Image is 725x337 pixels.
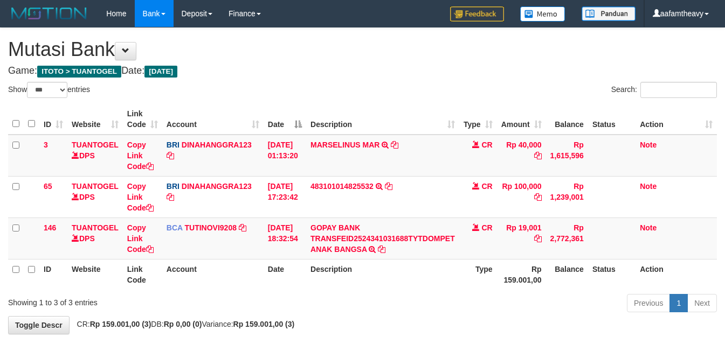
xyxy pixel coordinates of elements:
[127,182,154,212] a: Copy Link Code
[636,259,717,290] th: Action
[310,223,455,254] a: GOPAY BANK TRANSFEID2524341031688TYTDOMPET ANAK BANGSA
[497,217,546,259] td: Rp 19,001
[72,320,295,328] span: CR: DB: Variance:
[534,151,542,160] a: Copy Rp 40,000 to clipboard
[167,151,174,160] a: Copy DINAHANGGRA123 to clipboard
[144,66,177,78] span: [DATE]
[39,259,67,290] th: ID
[67,259,123,290] th: Website
[636,104,717,135] th: Action: activate to sort column ascending
[182,182,252,191] a: DINAHANGGRA123
[264,217,306,259] td: [DATE] 18:32:54
[167,223,183,232] span: BCA
[640,223,657,232] a: Note
[44,141,48,149] span: 3
[162,259,264,290] th: Account
[687,294,717,312] a: Next
[8,66,717,76] h4: Game: Date:
[167,193,174,201] a: Copy DINAHANGGRA123 to clipboard
[167,141,179,149] span: BRI
[481,141,492,149] span: CR
[310,182,374,191] a: 483101014825532
[185,223,237,232] a: TUTINOVI9208
[640,141,657,149] a: Note
[39,104,67,135] th: ID: activate to sort column ascending
[164,320,202,328] strong: Rp 0,00 (0)
[534,193,542,201] a: Copy Rp 100,000 to clipboard
[182,141,252,149] a: DINAHANGGRA123
[546,217,588,259] td: Rp 2,772,361
[669,294,688,312] a: 1
[546,259,588,290] th: Balance
[546,135,588,177] td: Rp 1,615,596
[8,293,294,308] div: Showing 1 to 3 of 3 entries
[264,135,306,177] td: [DATE] 01:13:20
[8,5,90,22] img: MOTION_logo.png
[385,182,392,191] a: Copy 483101014825532 to clipboard
[67,217,123,259] td: DPS
[497,135,546,177] td: Rp 40,000
[497,104,546,135] th: Amount: activate to sort column ascending
[497,176,546,217] td: Rp 100,000
[546,104,588,135] th: Balance
[72,141,119,149] a: TUANTOGEL
[264,104,306,135] th: Date: activate to sort column descending
[588,259,636,290] th: Status
[640,82,717,98] input: Search:
[123,104,162,135] th: Link Code: activate to sort column ascending
[459,259,497,290] th: Type
[8,39,717,60] h1: Mutasi Bank
[306,104,459,135] th: Description: activate to sort column ascending
[627,294,670,312] a: Previous
[67,104,123,135] th: Website: activate to sort column ascending
[497,259,546,290] th: Rp 159.001,00
[67,135,123,177] td: DPS
[233,320,295,328] strong: Rp 159.001,00 (3)
[44,182,52,191] span: 65
[450,6,504,22] img: Feedback.jpg
[27,82,67,98] select: Showentries
[167,182,179,191] span: BRI
[378,245,385,254] a: Copy GOPAY BANK TRANSFEID2524341031688TYTDOMPET ANAK BANGSA to clipboard
[44,223,56,232] span: 146
[123,259,162,290] th: Link Code
[520,6,565,22] img: Button%20Memo.svg
[391,141,398,149] a: Copy MARSELINUS MAR to clipboard
[611,82,717,98] label: Search:
[459,104,497,135] th: Type: activate to sort column ascending
[640,182,657,191] a: Note
[67,176,123,217] td: DPS
[239,223,246,232] a: Copy TUTINOVI9208 to clipboard
[588,104,636,135] th: Status
[582,6,636,21] img: panduan.png
[162,104,264,135] th: Account: activate to sort column ascending
[310,141,379,149] a: MARSELINUS MAR
[127,223,154,254] a: Copy Link Code
[72,223,119,232] a: TUANTOGEL
[264,259,306,290] th: Date
[546,176,588,217] td: Rp 1,239,001
[481,182,492,191] span: CR
[8,82,90,98] label: Show entries
[72,182,119,191] a: TUANTOGEL
[8,316,70,334] a: Toggle Descr
[37,66,121,78] span: ITOTO > TUANTOGEL
[481,223,492,232] span: CR
[264,176,306,217] td: [DATE] 17:23:42
[90,320,151,328] strong: Rp 159.001,00 (3)
[127,141,154,171] a: Copy Link Code
[306,259,459,290] th: Description
[534,234,542,243] a: Copy Rp 19,001 to clipboard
